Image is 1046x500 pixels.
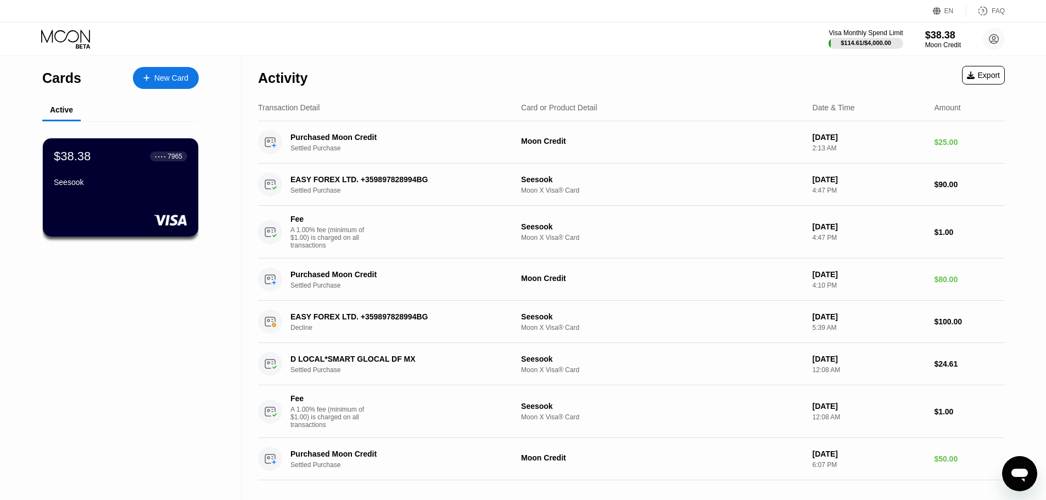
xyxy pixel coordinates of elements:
div: $90.00 [934,180,1005,189]
div: Moon Credit [521,137,804,145]
div: Seesook [521,402,804,411]
div: Seesook [521,355,804,363]
div: 7965 [167,153,182,160]
div: Settled Purchase [290,461,519,469]
div: $1.00 [934,228,1005,237]
div: $24.61 [934,359,1005,368]
div: Settled Purchase [290,187,519,194]
div: Settled Purchase [290,366,519,374]
div: $38.38● ● ● ●7965Seesook [43,138,198,237]
div: New Card [133,67,199,89]
div: Moon Credit [521,274,804,283]
div: D LOCAL*SMART GLOCAL DF MXSettled PurchaseSeesookMoon X Visa® Card[DATE]12:08 AM$24.61 [258,343,1005,385]
div: Fee [290,215,367,223]
div: Transaction Detail [258,103,320,112]
div: Decline [290,324,519,332]
div: $50.00 [934,454,1005,463]
div: EASY FOREX LTD. +359897828994BGSettled PurchaseSeesookMoon X Visa® Card[DATE]4:47 PM$90.00 [258,164,1005,206]
div: 4:10 PM [813,282,926,289]
div: $114.61 / $4,000.00 [841,40,891,46]
iframe: Button to launch messaging window [1002,456,1037,491]
div: EASY FOREX LTD. +359897828994BG [290,175,504,184]
div: Moon X Visa® Card [521,234,804,241]
div: Purchased Moon CreditSettled PurchaseMoon Credit[DATE]2:13 AM$25.00 [258,121,1005,164]
div: Fee [290,394,367,403]
div: Seesook [521,312,804,321]
div: Purchased Moon CreditSettled PurchaseMoon Credit[DATE]4:10 PM$80.00 [258,259,1005,301]
div: Visa Monthly Spend Limit [829,29,903,37]
div: [DATE] [813,312,926,321]
div: EN [933,5,966,16]
div: 6:07 PM [813,461,926,469]
div: Settled Purchase [290,282,519,289]
div: $25.00 [934,138,1005,147]
div: [DATE] [813,175,926,184]
div: [DATE] [813,133,926,142]
div: $38.38Moon Credit [925,30,961,49]
div: Seesook [521,222,804,231]
div: Purchased Moon Credit [290,133,504,142]
div: A 1.00% fee (minimum of $1.00) is charged on all transactions [290,406,373,429]
div: [DATE] [813,450,926,458]
div: Card or Product Detail [521,103,597,112]
div: $38.38 [925,30,961,41]
div: A 1.00% fee (minimum of $1.00) is charged on all transactions [290,226,373,249]
div: [DATE] [813,222,926,231]
div: EASY FOREX LTD. +359897828994BG [290,312,504,321]
div: 12:08 AM [813,413,926,421]
div: Purchased Moon Credit [290,450,504,458]
div: EN [944,7,954,15]
div: EASY FOREX LTD. +359897828994BGDeclineSeesookMoon X Visa® Card[DATE]5:39 AM$100.00 [258,301,1005,343]
div: Moon X Visa® Card [521,413,804,421]
div: 5:39 AM [813,324,926,332]
div: Moon Credit [925,41,961,49]
div: FAQ [966,5,1005,16]
div: $1.00 [934,407,1005,416]
div: FeeA 1.00% fee (minimum of $1.00) is charged on all transactionsSeesookMoon X Visa® Card[DATE]4:4... [258,206,1005,259]
div: $38.38 [54,149,91,164]
div: ● ● ● ● [155,155,166,158]
div: Purchased Moon Credit [290,270,504,279]
div: Date & Time [813,103,855,112]
div: Moon X Visa® Card [521,324,804,332]
div: Moon Credit [521,453,804,462]
div: Settled Purchase [290,144,519,152]
div: Seesook [521,175,804,184]
div: Export [962,66,1005,85]
div: 12:08 AM [813,366,926,374]
div: Export [967,71,1000,80]
div: Active [50,105,73,114]
div: FeeA 1.00% fee (minimum of $1.00) is charged on all transactionsSeesookMoon X Visa® Card[DATE]12:... [258,385,1005,438]
div: Purchased Moon CreditSettled PurchaseMoon Credit[DATE]6:07 PM$50.00 [258,438,1005,480]
div: [DATE] [813,355,926,363]
div: Cards [42,70,81,86]
div: New Card [154,74,188,83]
div: 4:47 PM [813,234,926,241]
div: $100.00 [934,317,1005,326]
div: Moon X Visa® Card [521,366,804,374]
div: $80.00 [934,275,1005,284]
div: Moon X Visa® Card [521,187,804,194]
div: [DATE] [813,270,926,279]
div: Amount [934,103,960,112]
div: Activity [258,70,307,86]
div: FAQ [992,7,1005,15]
div: Visa Monthly Spend Limit$114.61/$4,000.00 [829,29,903,49]
div: 2:13 AM [813,144,926,152]
div: Seesook [54,178,187,187]
div: 4:47 PM [813,187,926,194]
div: [DATE] [813,402,926,411]
div: D LOCAL*SMART GLOCAL DF MX [290,355,504,363]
